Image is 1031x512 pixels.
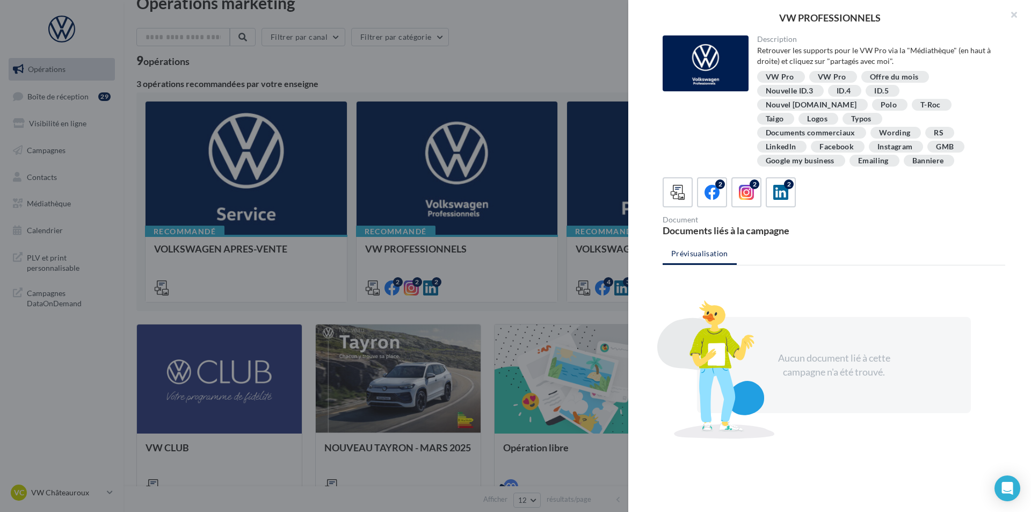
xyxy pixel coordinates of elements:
[784,179,794,189] div: 2
[851,115,872,123] div: Typos
[879,129,910,137] div: Wording
[819,143,854,151] div: Facebook
[870,73,919,81] div: Offre du mois
[757,35,997,43] div: Description
[912,157,944,165] div: Banniere
[757,45,997,67] div: Retrouver les supports pour le VW Pro via la "Médiathèque" (en haut à droite) et cliquez sur "par...
[715,179,725,189] div: 2
[766,143,796,151] div: Linkedln
[881,101,897,109] div: Polo
[766,87,814,95] div: Nouvelle ID.3
[663,226,830,235] div: Documents liés à la campagne
[663,216,830,223] div: Document
[920,101,941,109] div: T-Roc
[807,115,827,123] div: Logos
[766,157,834,165] div: Google my business
[645,13,1014,23] div: VW PROFESSIONNELS
[994,475,1020,501] div: Open Intercom Messenger
[936,143,954,151] div: GMB
[877,143,912,151] div: Instagram
[766,129,855,137] div: Documents commerciaux
[766,101,857,109] div: Nouvel [DOMAIN_NAME]
[750,179,759,189] div: 2
[934,129,943,137] div: RS
[766,73,794,81] div: VW Pro
[874,87,888,95] div: ID.5
[766,351,902,379] div: Aucun document lié à cette campagne n'a été trouvé.
[858,157,889,165] div: Emailing
[837,87,851,95] div: ID.4
[818,73,846,81] div: VW Pro
[766,115,784,123] div: Taigo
